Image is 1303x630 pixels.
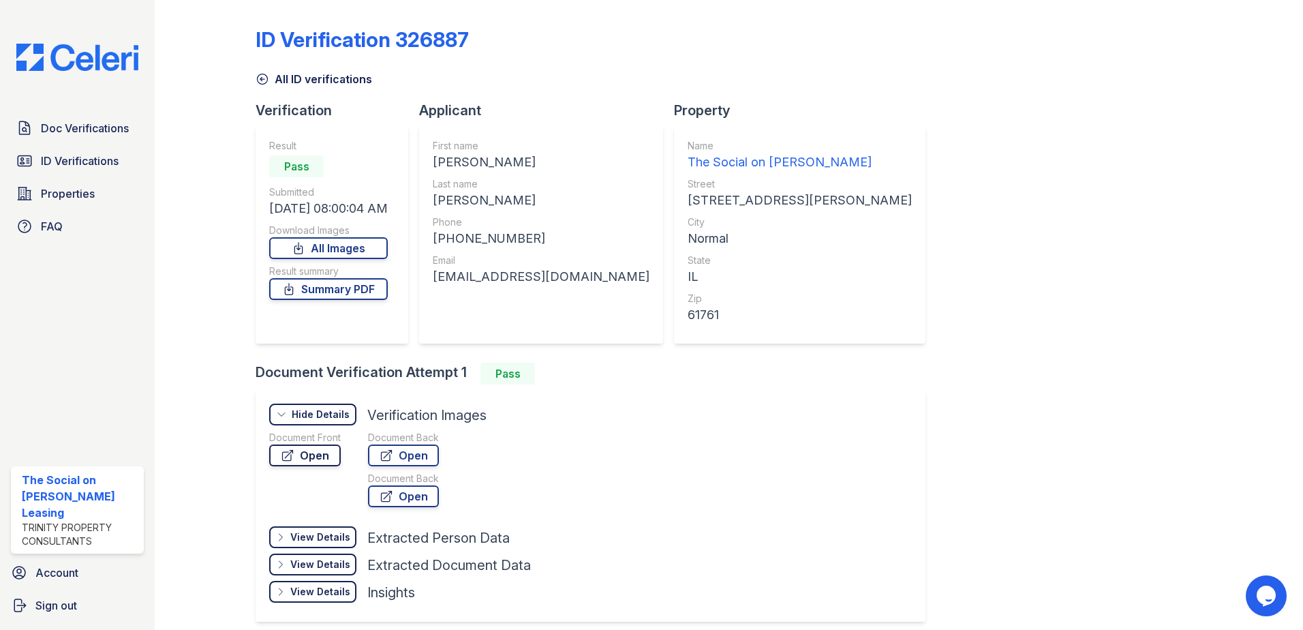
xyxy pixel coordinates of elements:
div: Document Verification Attempt 1 [256,363,936,385]
div: ID Verification 326887 [256,27,469,52]
div: First name [433,139,649,153]
a: Properties [11,180,144,207]
div: Extracted Document Data [367,556,531,575]
div: Last name [433,177,649,191]
div: IL [688,267,912,286]
div: Verification [256,101,419,120]
div: Pass [269,155,324,177]
span: Account [35,565,78,581]
span: Properties [41,185,95,202]
span: ID Verifications [41,153,119,169]
div: Document Back [368,472,439,485]
div: [PHONE_NUMBER] [433,229,649,248]
div: Property [674,101,936,120]
div: Result summary [269,265,388,278]
a: Summary PDF [269,278,388,300]
div: Result [269,139,388,153]
div: View Details [290,585,350,599]
a: FAQ [11,213,144,240]
div: The Social on [PERSON_NAME] Leasing [22,472,138,521]
span: Sign out [35,597,77,614]
div: Extracted Person Data [367,528,510,547]
div: [PERSON_NAME] [433,191,649,210]
div: Document Front [269,431,341,445]
div: Normal [688,229,912,248]
div: Street [688,177,912,191]
span: Doc Verifications [41,120,129,136]
a: Name The Social on [PERSON_NAME] [688,139,912,172]
a: Sign out [5,592,149,619]
div: Email [433,254,649,267]
iframe: chat widget [1246,575,1289,616]
a: Account [5,559,149,586]
div: City [688,215,912,229]
div: Phone [433,215,649,229]
div: Verification Images [367,406,487,425]
div: Trinity Property Consultants [22,521,138,548]
div: [STREET_ADDRESS][PERSON_NAME] [688,191,912,210]
div: Submitted [269,185,388,199]
a: Open [269,445,341,466]
div: 61761 [688,305,912,325]
a: All ID verifications [256,71,372,87]
div: [DATE] 08:00:04 AM [269,199,388,218]
div: Hide Details [292,408,350,421]
div: Download Images [269,224,388,237]
div: [EMAIL_ADDRESS][DOMAIN_NAME] [433,267,649,286]
div: Zip [688,292,912,305]
div: View Details [290,558,350,571]
div: Name [688,139,912,153]
div: [PERSON_NAME] [433,153,649,172]
a: Open [368,485,439,507]
a: All Images [269,237,388,259]
div: Insights [367,583,415,602]
img: CE_Logo_Blue-a8612792a0a2168367f1c8372b55b34899dd931a85d93a1a3d3e32e68fde9ad4.png [5,44,149,71]
a: ID Verifications [11,147,144,175]
span: FAQ [41,218,63,235]
div: Pass [480,363,535,385]
div: The Social on [PERSON_NAME] [688,153,912,172]
div: Applicant [419,101,674,120]
div: Document Back [368,431,439,445]
a: Open [368,445,439,466]
div: View Details [290,530,350,544]
div: State [688,254,912,267]
a: Doc Verifications [11,115,144,142]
